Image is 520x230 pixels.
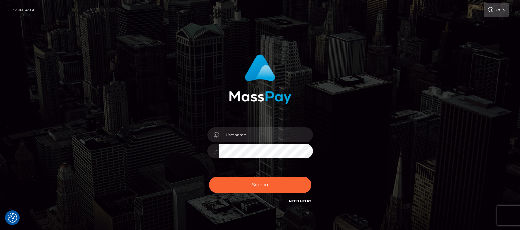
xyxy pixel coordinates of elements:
[229,54,291,104] img: MassPay Login
[8,213,17,223] img: Revisit consent button
[209,177,311,193] button: Sign in
[289,199,311,203] a: Need Help?
[484,3,509,17] a: Login
[219,127,313,142] input: Username...
[10,3,36,17] a: Login Page
[8,213,17,223] button: Consent Preferences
